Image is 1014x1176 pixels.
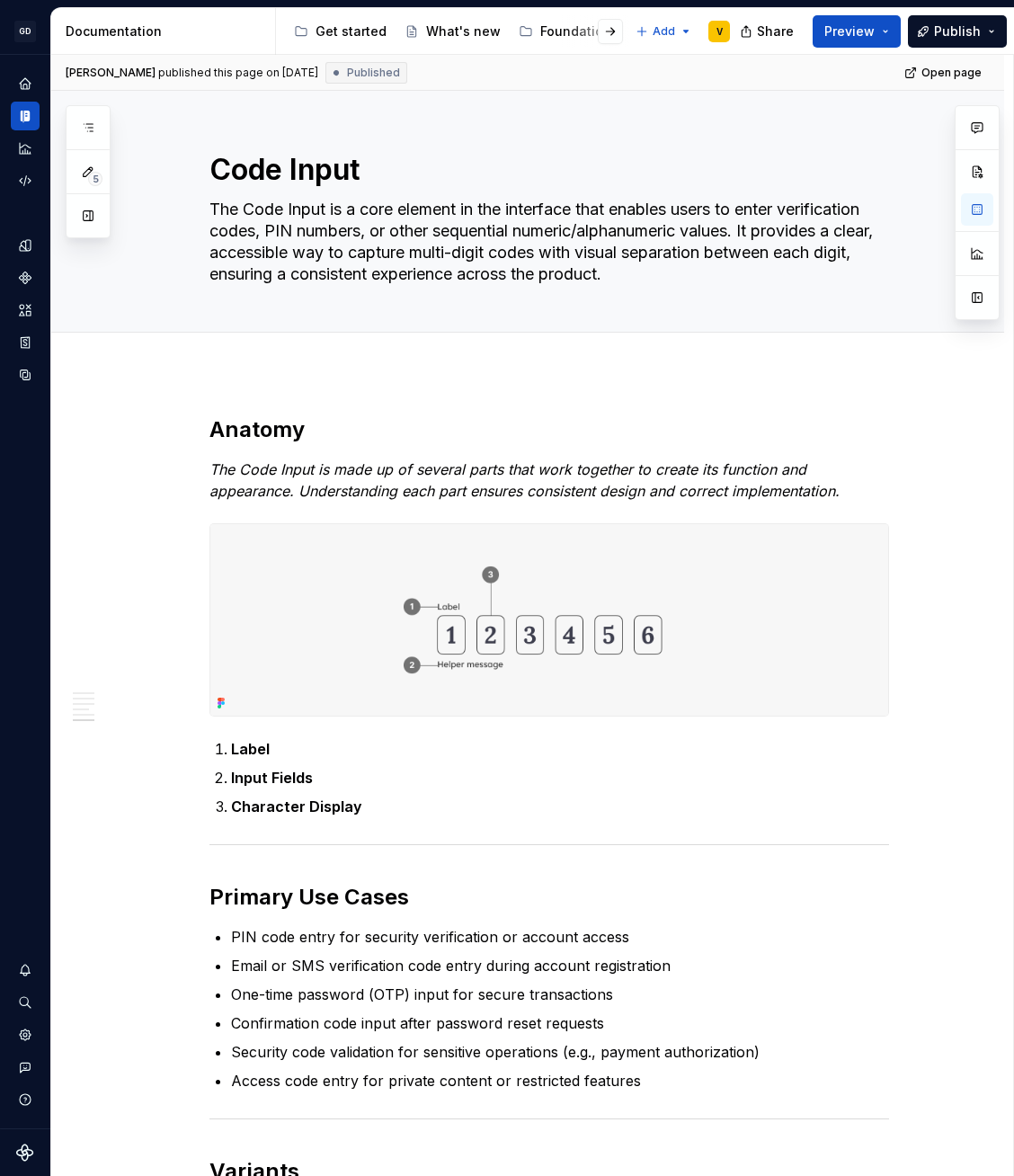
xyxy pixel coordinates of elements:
p: Email or SMS verification code entry during account registration [231,955,889,976]
div: published this page on [DATE] [158,66,318,80]
button: Share [731,15,805,48]
h2: Primary Use Cases [209,883,889,912]
div: Foundations [540,22,618,40]
p: Confirmation code input after password reset requests [231,1012,889,1034]
a: Storybook stories [11,328,40,357]
button: Add [630,19,698,44]
span: Published [347,66,400,80]
img: 861f133a-bd7a-4105-b7fd-a97fa25fc524.png [210,524,888,716]
em: The Code Input is made up of several parts that work together to create its function and appearan... [209,460,840,500]
a: Components [11,263,40,292]
span: Share [757,22,794,40]
button: Preview [813,15,901,48]
svg: Supernova Logo [16,1144,34,1162]
div: V [716,24,723,39]
span: [PERSON_NAME] [66,66,156,80]
div: What's new [426,22,501,40]
a: Design tokens [11,231,40,260]
a: Open page [899,60,990,85]
div: Get started [316,22,387,40]
button: Publish [908,15,1007,48]
a: Settings [11,1020,40,1049]
a: What's new [397,17,508,46]
strong: Label [231,740,270,758]
span: 5 [88,172,102,186]
p: Security code validation for sensitive operations (e.g., payment authorization) [231,1041,889,1063]
textarea: The Code Input is a core element in the interface that enables users to enter verification codes,... [206,195,885,289]
a: Foundations [511,17,626,46]
a: Code automation [11,166,40,195]
a: Home [11,69,40,98]
button: GD [4,12,47,50]
span: Open page [921,66,982,80]
button: Search ⌘K [11,988,40,1017]
a: Documentation [11,102,40,130]
a: Analytics [11,134,40,163]
p: Access code entry for private content or restricted features [231,1070,889,1091]
a: Data sources [11,361,40,389]
p: One-time password (OTP) input for secure transactions [231,984,889,1005]
button: Notifications [11,956,40,984]
span: Add [653,24,675,39]
strong: Character Display [231,797,362,815]
textarea: Code Input [206,148,885,192]
span: Publish [934,22,981,40]
div: Documentation [66,22,268,40]
a: Assets [11,296,40,325]
div: Page tree [287,13,627,49]
button: Contact support [11,1053,40,1082]
span: Preview [824,22,875,40]
div: GD [14,21,36,42]
p: PIN code entry for security verification or account access [231,926,889,948]
h2: Anatomy [209,415,889,444]
strong: Input Fields [231,769,313,787]
a: Get started [287,17,394,46]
